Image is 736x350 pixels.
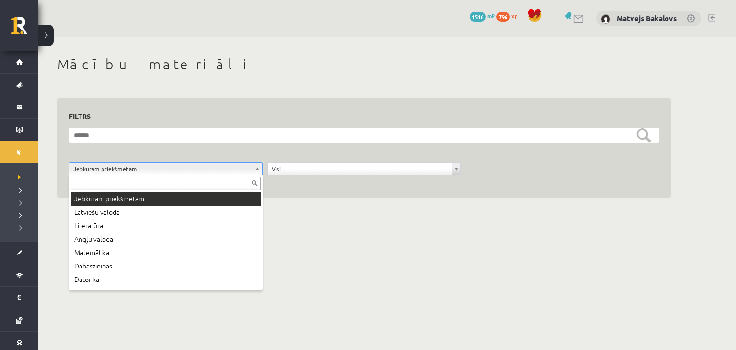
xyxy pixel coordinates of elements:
div: Dabaszinības [71,259,261,273]
div: Literatūra [71,219,261,233]
div: Angļu valoda [71,233,261,246]
div: Latviešu valoda [71,206,261,219]
div: Sports un veselība [71,286,261,300]
div: Datorika [71,273,261,286]
div: Matemātika [71,246,261,259]
div: Jebkuram priekšmetam [71,192,261,206]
